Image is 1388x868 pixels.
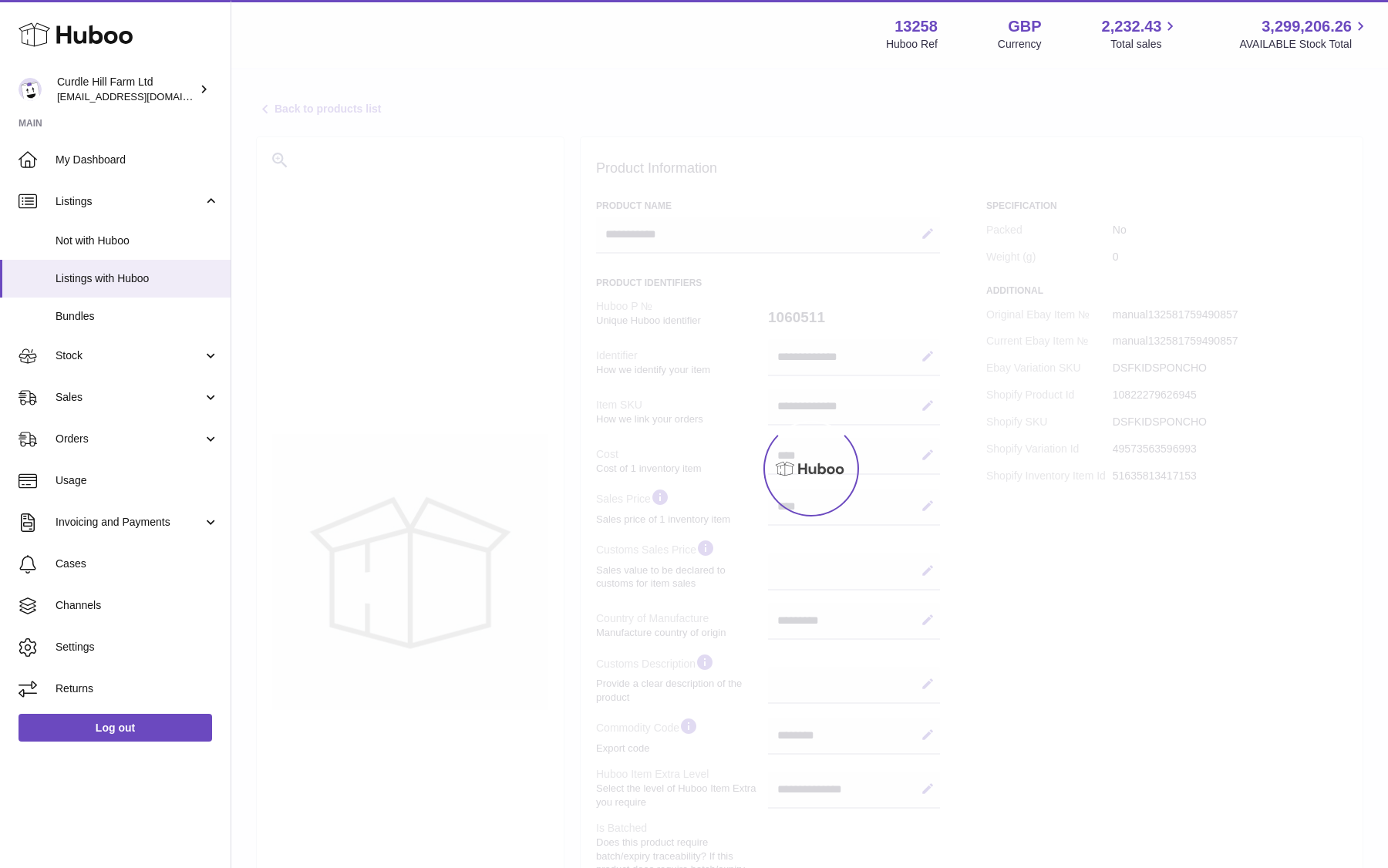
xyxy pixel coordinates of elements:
[1102,16,1162,37] span: 2,232.43
[1262,16,1352,37] span: 3,299,206.26
[56,681,219,696] span: Returns
[1110,37,1179,52] span: Total sales
[56,557,219,571] span: Cases
[56,348,203,363] span: Stock
[56,515,203,530] span: Invoicing and Payments
[56,234,219,248] span: Not with Huboo
[57,75,196,104] div: Curdle Hill Farm Ltd
[56,598,219,613] span: Channels
[1102,16,1180,52] a: 2,232.43 Total sales
[56,473,219,488] span: Usage
[57,90,227,103] span: [EMAIL_ADDRESS][DOMAIN_NAME]
[1239,16,1369,52] a: 3,299,206.26 AVAILABLE Stock Total
[19,78,42,101] img: martinmarafko@gmail.com
[1008,16,1041,37] strong: GBP
[56,390,203,405] span: Sales
[886,37,938,52] div: Huboo Ref
[56,153,219,167] span: My Dashboard
[1239,37,1369,52] span: AVAILABLE Stock Total
[56,309,219,324] span: Bundles
[56,640,219,654] span: Settings
[894,16,938,37] strong: 13258
[56,432,203,446] span: Orders
[56,194,203,209] span: Listings
[56,271,219,286] span: Listings with Huboo
[19,714,212,742] a: Log out
[998,37,1042,52] div: Currency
